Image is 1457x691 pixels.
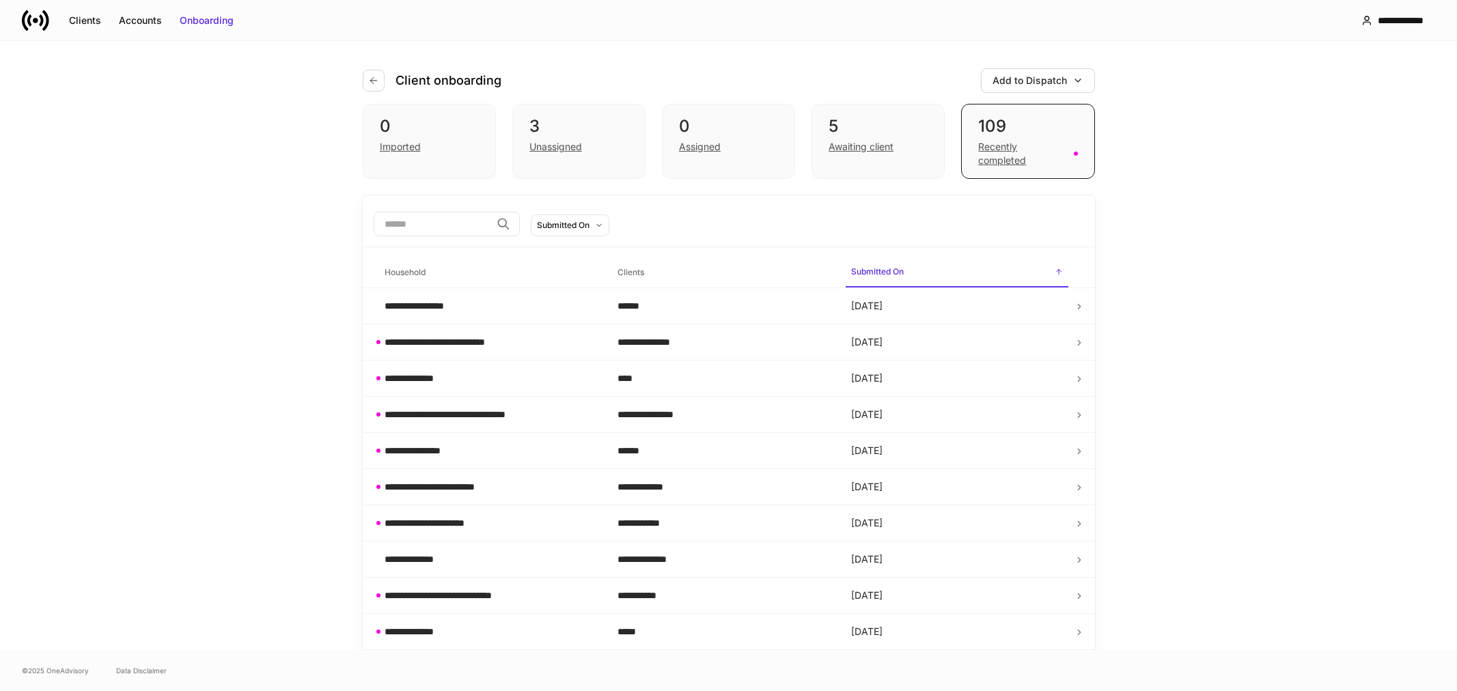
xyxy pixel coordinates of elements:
div: Submitted On [537,218,589,231]
div: 109Recently completed [961,104,1094,179]
div: Accounts [119,14,162,27]
div: Onboarding [180,14,234,27]
td: [DATE] [840,650,1074,686]
span: Submitted On [846,258,1068,287]
div: 3 [529,115,628,137]
td: [DATE] [840,288,1074,324]
td: [DATE] [840,397,1074,433]
div: Add to Dispatch [993,74,1067,87]
h6: Clients [618,266,644,279]
a: Data Disclaimer [116,665,167,676]
div: Imported [380,140,421,154]
div: 0 [380,115,479,137]
td: [DATE] [840,433,1074,469]
button: Accounts [110,10,171,31]
button: Clients [60,10,110,31]
div: Unassigned [529,140,582,154]
td: [DATE] [840,469,1074,505]
td: [DATE] [840,614,1074,650]
button: Submitted On [531,214,609,236]
div: 0Imported [363,104,496,179]
span: © 2025 OneAdvisory [22,665,89,676]
h4: Client onboarding [396,72,501,89]
div: 5 [829,115,928,137]
div: 3Unassigned [512,104,646,179]
div: 5Awaiting client [811,104,945,179]
td: [DATE] [840,505,1074,541]
div: 0 [679,115,778,137]
div: Awaiting client [829,140,893,154]
h6: Submitted On [851,265,904,278]
span: Household [379,259,602,287]
h6: Household [385,266,426,279]
div: 109 [978,115,1077,137]
div: 0Assigned [662,104,795,179]
td: [DATE] [840,324,1074,361]
td: [DATE] [840,541,1074,578]
div: Clients [69,14,101,27]
div: Recently completed [978,140,1065,167]
span: Clients [612,259,835,287]
td: [DATE] [840,578,1074,614]
div: Assigned [679,140,721,154]
td: [DATE] [840,361,1074,397]
button: Onboarding [171,10,242,31]
button: Add to Dispatch [981,68,1095,93]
